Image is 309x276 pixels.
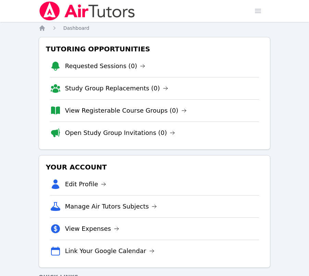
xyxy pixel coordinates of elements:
[65,202,157,211] a: Manage Air Tutors Subjects
[65,61,146,71] a: Requested Sessions (0)
[63,25,89,32] a: Dashboard
[65,84,168,93] a: Study Group Replacements (0)
[39,25,271,32] nav: Breadcrumb
[45,161,265,173] h3: Your Account
[39,1,136,21] img: Air Tutors
[65,246,154,256] a: Link Your Google Calendar
[65,224,119,234] a: View Expenses
[65,179,107,189] a: Edit Profile
[63,25,89,31] span: Dashboard
[65,106,187,115] a: View Registerable Course Groups (0)
[45,43,265,55] h3: Tutoring Opportunities
[65,128,175,138] a: Open Study Group Invitations (0)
